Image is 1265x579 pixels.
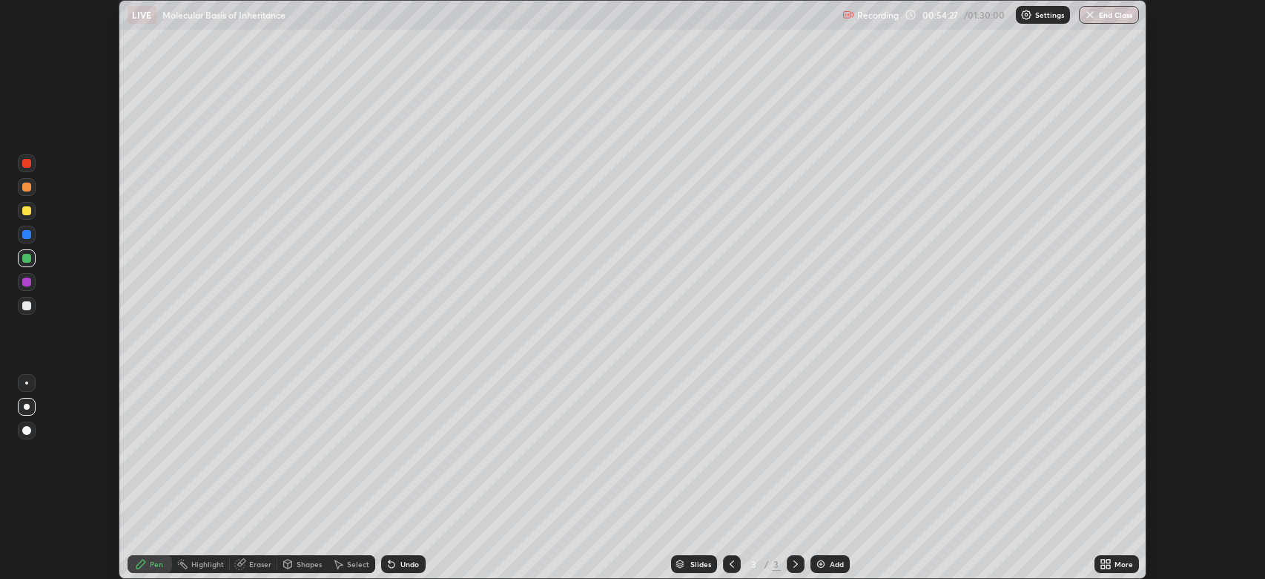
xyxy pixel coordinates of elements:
div: / [764,560,769,569]
div: Undo [400,560,419,568]
div: Select [347,560,369,568]
div: Highlight [191,560,224,568]
div: Pen [150,560,163,568]
div: Eraser [249,560,271,568]
div: Shapes [297,560,322,568]
div: Slides [690,560,711,568]
img: end-class-cross [1084,9,1096,21]
p: Recording [857,10,899,21]
p: LIVE [132,9,152,21]
div: Add [830,560,844,568]
div: 3 [772,557,781,571]
img: add-slide-button [815,558,827,570]
p: Settings [1035,11,1064,19]
img: recording.375f2c34.svg [842,9,854,21]
button: End Class [1079,6,1139,24]
img: class-settings-icons [1020,9,1032,21]
p: Molecular Basis of Inheritance [162,9,285,21]
div: 3 [747,560,762,569]
div: More [1114,560,1133,568]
